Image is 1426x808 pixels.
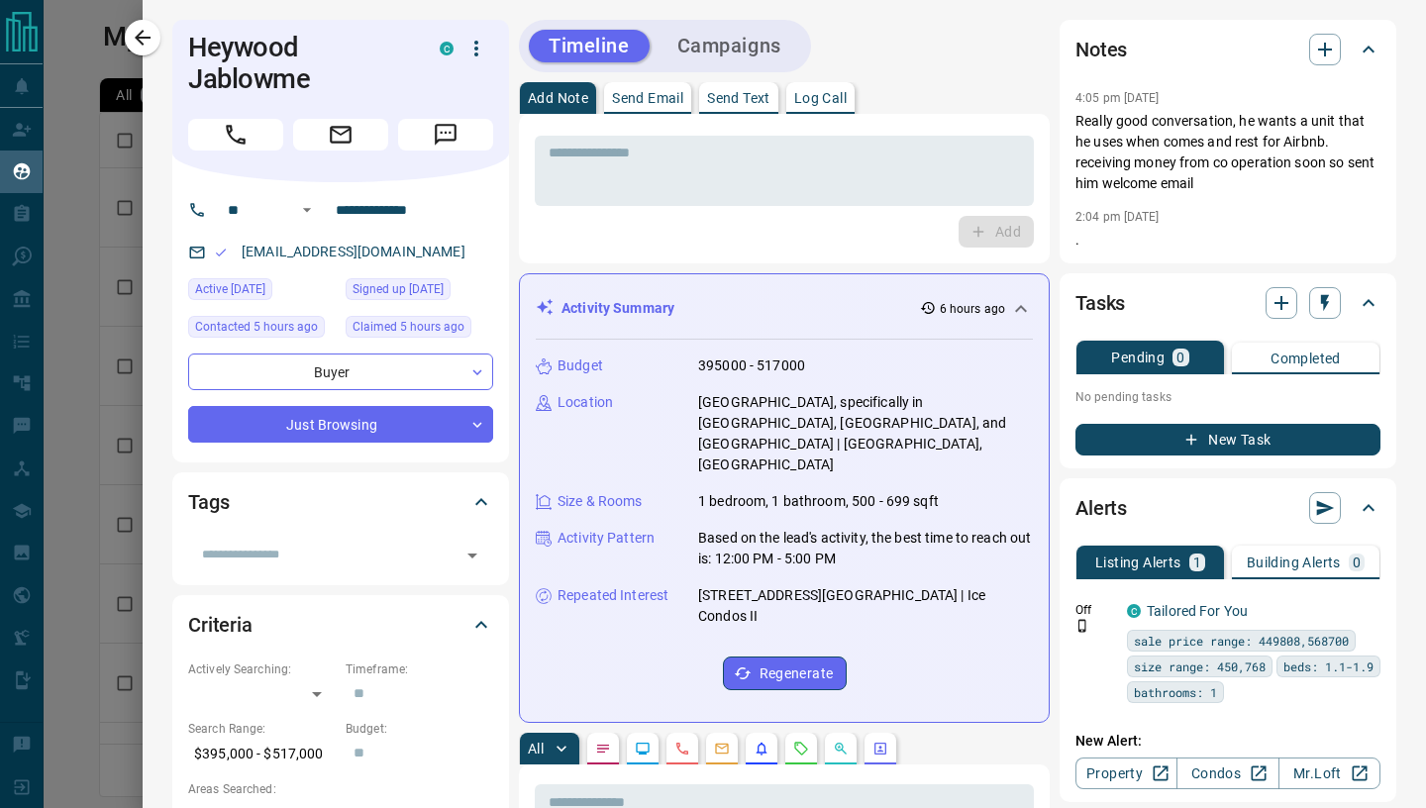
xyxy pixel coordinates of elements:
[674,741,690,757] svg: Calls
[188,609,253,641] h2: Criteria
[1271,352,1341,365] p: Completed
[1247,555,1341,569] p: Building Alerts
[353,317,464,337] span: Claimed 5 hours ago
[1176,351,1184,364] p: 0
[1283,656,1374,676] span: beds: 1.1-1.9
[558,528,655,549] p: Activity Pattern
[561,298,674,319] p: Activity Summary
[528,742,544,756] p: All
[529,30,650,62] button: Timeline
[698,491,939,512] p: 1 bedroom, 1 bathroom, 500 - 699 sqft
[872,741,888,757] svg: Agent Actions
[353,279,444,299] span: Signed up [DATE]
[1134,682,1217,702] span: bathrooms: 1
[698,392,1033,475] p: [GEOGRAPHIC_DATA], specifically in [GEOGRAPHIC_DATA], [GEOGRAPHIC_DATA], and [GEOGRAPHIC_DATA] | ...
[1095,555,1181,569] p: Listing Alerts
[188,353,493,390] div: Buyer
[346,660,493,678] p: Timeframe:
[1193,555,1201,569] p: 1
[188,486,229,518] h2: Tags
[793,741,809,757] svg: Requests
[1075,34,1127,65] h2: Notes
[1075,279,1380,327] div: Tasks
[295,198,319,222] button: Open
[188,478,493,526] div: Tags
[698,355,805,376] p: 395000 - 517000
[1075,382,1380,412] p: No pending tasks
[346,278,493,306] div: Sat Aug 09 2025
[723,656,847,690] button: Regenerate
[188,406,493,443] div: Just Browsing
[188,316,336,344] div: Fri Aug 15 2025
[1075,210,1160,224] p: 2:04 pm [DATE]
[188,720,336,738] p: Search Range:
[1134,631,1349,651] span: sale price range: 449808,568700
[1075,287,1125,319] h2: Tasks
[188,278,336,306] div: Thu Aug 14 2025
[346,720,493,738] p: Budget:
[1075,26,1380,73] div: Notes
[658,30,801,62] button: Campaigns
[214,246,228,259] svg: Email Valid
[558,392,613,413] p: Location
[195,317,318,337] span: Contacted 5 hours ago
[595,741,611,757] svg: Notes
[188,660,336,678] p: Actively Searching:
[1111,351,1165,364] p: Pending
[188,32,410,95] h1: Heywood Jablowme
[398,119,493,151] span: Message
[1075,91,1160,105] p: 4:05 pm [DATE]
[558,585,668,606] p: Repeated Interest
[1075,619,1089,633] svg: Push Notification Only
[1075,424,1380,455] button: New Task
[707,91,770,105] p: Send Text
[833,741,849,757] svg: Opportunities
[1278,757,1380,789] a: Mr.Loft
[1075,757,1177,789] a: Property
[242,244,465,259] a: [EMAIL_ADDRESS][DOMAIN_NAME]
[188,601,493,649] div: Criteria
[1176,757,1278,789] a: Condos
[188,738,336,770] p: $395,000 - $517,000
[458,542,486,569] button: Open
[1075,111,1380,194] p: Really good conversation, he wants a unit that he uses when comes and rest for Airbnb. receiving ...
[195,279,265,299] span: Active [DATE]
[558,491,643,512] p: Size & Rooms
[1075,492,1127,524] h2: Alerts
[1075,484,1380,532] div: Alerts
[1134,656,1266,676] span: size range: 450,768
[754,741,769,757] svg: Listing Alerts
[1127,604,1141,618] div: condos.ca
[612,91,683,105] p: Send Email
[1147,603,1248,619] a: Tailored For You
[698,528,1033,569] p: Based on the lead's activity, the best time to reach out is: 12:00 PM - 5:00 PM
[635,741,651,757] svg: Lead Browsing Activity
[536,290,1033,327] div: Activity Summary6 hours ago
[794,91,847,105] p: Log Call
[293,119,388,151] span: Email
[188,780,493,798] p: Areas Searched:
[528,91,588,105] p: Add Note
[1353,555,1361,569] p: 0
[1075,731,1380,752] p: New Alert:
[1075,230,1380,251] p: .
[940,300,1005,318] p: 6 hours ago
[698,585,1033,627] p: [STREET_ADDRESS][GEOGRAPHIC_DATA] | Ice Condos II
[1075,601,1115,619] p: Off
[558,355,603,376] p: Budget
[188,119,283,151] span: Call
[714,741,730,757] svg: Emails
[346,316,493,344] div: Fri Aug 15 2025
[440,42,454,55] div: condos.ca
